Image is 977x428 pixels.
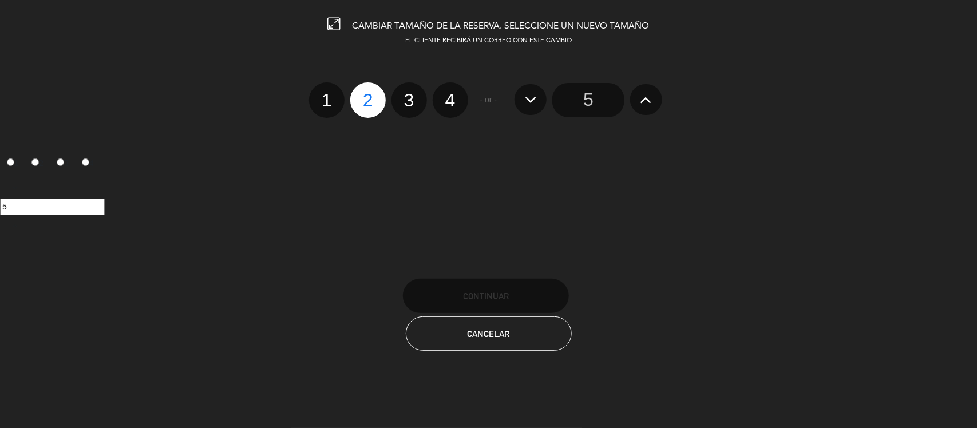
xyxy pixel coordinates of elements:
[75,154,100,173] label: 4
[403,279,569,313] button: Continuar
[463,291,509,301] span: Continuar
[25,154,50,173] label: 2
[31,158,39,166] input: 2
[57,158,64,166] input: 3
[309,82,345,118] label: 1
[405,38,572,44] span: EL CLIENTE RECIBIRÁ UN CORREO CON ESTE CAMBIO
[433,82,468,118] label: 4
[350,82,386,118] label: 2
[50,154,76,173] label: 3
[353,22,650,31] span: CAMBIAR TAMAÑO DE LA RESERVA. SELECCIONE UN NUEVO TAMAÑO
[480,93,497,106] span: - or -
[7,158,14,166] input: 1
[391,82,427,118] label: 3
[82,158,89,166] input: 4
[468,329,510,339] span: Cancelar
[406,316,572,351] button: Cancelar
